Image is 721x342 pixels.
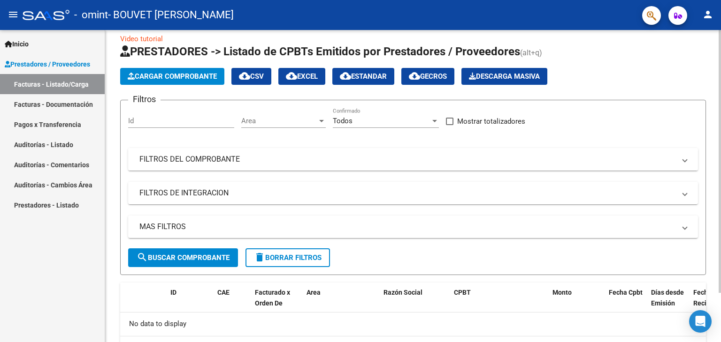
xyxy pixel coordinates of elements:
[333,117,353,125] span: Todos
[139,154,675,164] mat-panel-title: FILTROS DEL COMPROBANTE
[332,68,394,85] button: Estandar
[120,45,520,58] span: PRESTADORES -> Listado de CPBTs Emitidos por Prestadores / Proveedores
[469,72,540,81] span: Descarga Masiva
[128,182,698,204] mat-expansion-panel-header: FILTROS DE INTEGRACION
[380,283,450,324] datatable-header-cell: Razón Social
[286,72,318,81] span: EXCEL
[255,289,290,307] span: Facturado x Orden De
[340,70,351,82] mat-icon: cloud_download
[549,283,605,324] datatable-header-cell: Monto
[409,70,420,82] mat-icon: cloud_download
[457,116,525,127] span: Mostrar totalizadores
[693,289,720,307] span: Fecha Recibido
[5,39,29,49] span: Inicio
[307,289,321,296] span: Area
[128,72,217,81] span: Cargar Comprobante
[239,72,264,81] span: CSV
[217,289,230,296] span: CAE
[5,59,90,69] span: Prestadores / Proveedores
[303,283,366,324] datatable-header-cell: Area
[167,283,214,324] datatable-header-cell: ID
[520,48,542,57] span: (alt+q)
[702,9,713,20] mat-icon: person
[231,68,271,85] button: CSV
[409,72,447,81] span: Gecros
[120,35,163,43] a: Video tutorial
[340,72,387,81] span: Estandar
[108,5,234,25] span: - BOUVET [PERSON_NAME]
[286,70,297,82] mat-icon: cloud_download
[605,283,647,324] datatable-header-cell: Fecha Cpbt
[461,68,547,85] app-download-masive: Descarga masiva de comprobantes (adjuntos)
[120,68,224,85] button: Cargar Comprobante
[450,283,549,324] datatable-header-cell: CPBT
[120,312,706,336] div: No data to display
[278,68,325,85] button: EXCEL
[8,9,19,20] mat-icon: menu
[254,253,322,262] span: Borrar Filtros
[74,5,108,25] span: - omint
[241,117,317,125] span: Area
[137,252,148,263] mat-icon: search
[128,93,161,106] h3: Filtros
[139,222,675,232] mat-panel-title: MAS FILTROS
[128,216,698,238] mat-expansion-panel-header: MAS FILTROS
[384,289,422,296] span: Razón Social
[647,283,690,324] datatable-header-cell: Días desde Emisión
[254,252,265,263] mat-icon: delete
[170,289,176,296] span: ID
[137,253,230,262] span: Buscar Comprobante
[128,148,698,171] mat-expansion-panel-header: FILTROS DEL COMPROBANTE
[552,289,572,296] span: Monto
[245,248,330,267] button: Borrar Filtros
[461,68,547,85] button: Descarga Masiva
[251,283,303,324] datatable-header-cell: Facturado x Orden De
[454,289,471,296] span: CPBT
[651,289,684,307] span: Días desde Emisión
[689,310,712,333] div: Open Intercom Messenger
[214,283,251,324] datatable-header-cell: CAE
[239,70,250,82] mat-icon: cloud_download
[609,289,643,296] span: Fecha Cpbt
[128,248,238,267] button: Buscar Comprobante
[401,68,454,85] button: Gecros
[139,188,675,198] mat-panel-title: FILTROS DE INTEGRACION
